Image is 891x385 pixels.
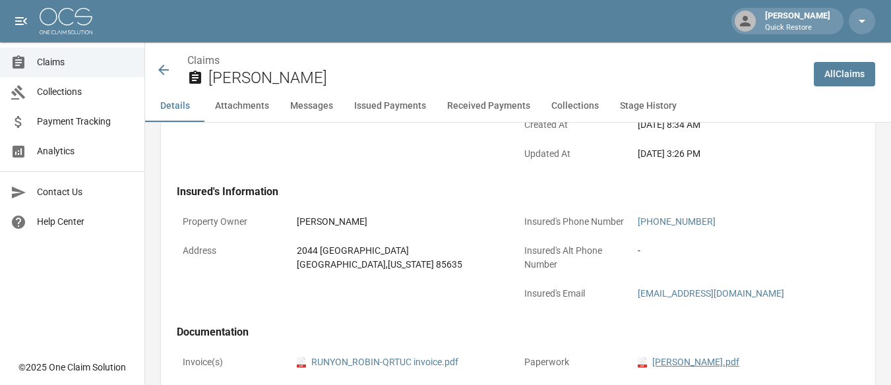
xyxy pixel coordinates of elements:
p: Quick Restore [765,22,830,34]
p: Property Owner [177,209,291,235]
button: Issued Payments [344,90,437,122]
h2: [PERSON_NAME] [208,69,803,88]
a: [PHONE_NUMBER] [638,216,716,227]
p: Created At [518,112,632,138]
h4: Documentation [177,326,859,339]
span: Claims [37,55,134,69]
a: pdf[PERSON_NAME].pdf [638,355,739,369]
div: [GEOGRAPHIC_DATA] , [US_STATE] 85635 [297,258,512,272]
div: © 2025 One Claim Solution [18,361,126,374]
div: - [638,244,853,258]
p: Address [177,238,291,264]
a: pdfRUNYON_ROBIN-QRTUC invoice.pdf [297,355,458,369]
span: Collections [37,85,134,99]
h4: Insured's Information [177,185,859,198]
button: Details [145,90,204,122]
div: anchor tabs [145,90,891,122]
div: [DATE] 8:34 AM [638,118,853,132]
button: Stage History [609,90,687,122]
button: Received Payments [437,90,541,122]
div: [PERSON_NAME] [760,9,836,33]
span: Help Center [37,215,134,229]
p: Insured's Alt Phone Number [518,238,632,278]
a: Claims [187,54,220,67]
img: ocs-logo-white-transparent.png [40,8,92,34]
a: [EMAIL_ADDRESS][DOMAIN_NAME] [638,288,784,299]
button: Messages [280,90,344,122]
button: open drawer [8,8,34,34]
span: Contact Us [37,185,134,199]
p: Insured's Email [518,281,632,307]
div: 2044 [GEOGRAPHIC_DATA] [297,244,512,258]
p: Paperwork [518,349,632,375]
nav: breadcrumb [187,53,803,69]
button: Collections [541,90,609,122]
button: Attachments [204,90,280,122]
span: Payment Tracking [37,115,134,129]
div: [PERSON_NAME] [297,215,512,229]
div: [DATE] 3:26 PM [638,147,853,161]
p: Updated At [518,141,632,167]
a: AllClaims [814,62,875,86]
p: Invoice(s) [177,349,291,375]
span: Analytics [37,144,134,158]
p: Insured's Phone Number [518,209,632,235]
